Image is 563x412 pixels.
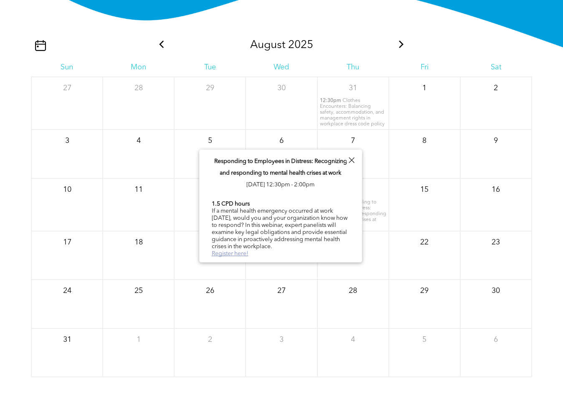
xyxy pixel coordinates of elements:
[131,133,146,148] p: 4
[274,283,289,298] p: 27
[174,63,246,72] div: Tue
[212,201,250,207] b: 1.5 CPD hours
[274,81,289,96] p: 30
[488,133,503,148] p: 9
[417,283,432,298] p: 29
[131,332,146,347] p: 1
[246,182,314,188] span: [DATE] 12:30pm - 2:00pm
[60,235,75,250] p: 17
[131,182,146,197] p: 11
[212,251,249,257] a: Register here!
[488,81,503,96] p: 2
[488,235,503,250] p: 23
[417,235,432,250] p: 22
[203,283,218,298] p: 26
[250,40,285,51] span: August
[320,98,341,104] span: 12:30pm
[102,63,174,72] div: Mon
[212,200,350,258] div: If a mental health emergency occurred at work [DATE], would you and your organization know how to...
[488,332,503,347] p: 6
[60,182,75,197] p: 10
[60,133,75,148] p: 3
[274,133,289,148] p: 6
[274,332,289,347] p: 3
[203,133,218,148] p: 5
[288,40,313,51] span: 2025
[131,283,146,298] p: 25
[317,63,389,72] div: Thu
[345,133,360,148] p: 7
[389,63,460,72] div: Fri
[203,332,218,347] p: 2
[345,332,360,347] p: 4
[488,283,503,298] p: 30
[60,283,75,298] p: 24
[488,182,503,197] p: 16
[417,332,432,347] p: 5
[246,63,317,72] div: Wed
[461,63,532,72] div: Sat
[60,332,75,347] p: 31
[214,158,347,176] span: Responding to Employees in Distress: Recognizing and responding to mental health crises at work
[131,235,146,250] p: 18
[345,283,360,298] p: 28
[320,98,385,127] span: Clothes Encounters: Balancing safety, accommodation, and management rights in workplace dress cod...
[131,81,146,96] p: 28
[417,182,432,197] p: 15
[417,81,432,96] p: 1
[60,81,75,96] p: 27
[417,133,432,148] p: 8
[203,81,218,96] p: 29
[345,81,360,96] p: 31
[31,63,102,72] div: Sun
